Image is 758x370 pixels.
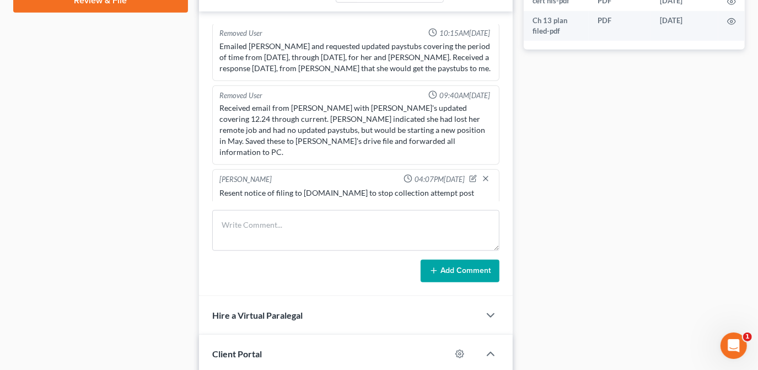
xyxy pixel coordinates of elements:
[589,11,651,41] td: PDF
[651,11,718,41] td: [DATE]
[524,11,589,41] td: Ch 13 plan filed-pdf
[219,41,492,74] div: Emailed [PERSON_NAME] and requested updated paystubs covering the period of time from [DATE], thr...
[415,174,465,185] span: 04:07PM[DATE]
[439,28,490,39] span: 10:15AM[DATE]
[219,90,262,101] div: Removed User
[212,348,262,359] span: Client Portal
[212,310,303,320] span: Hire a Virtual Paralegal
[219,187,492,210] div: Resent notice of filing to [DOMAIN_NAME] to stop collection attempt post filing per clients request.
[219,174,272,185] div: [PERSON_NAME]
[439,90,490,101] span: 09:40AM[DATE]
[743,333,752,341] span: 1
[219,103,492,158] div: Received email from [PERSON_NAME] with [PERSON_NAME]'s updated covering 12.24 through current. [P...
[421,260,499,283] button: Add Comment
[219,28,262,39] div: Removed User
[721,333,747,359] iframe: Intercom live chat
